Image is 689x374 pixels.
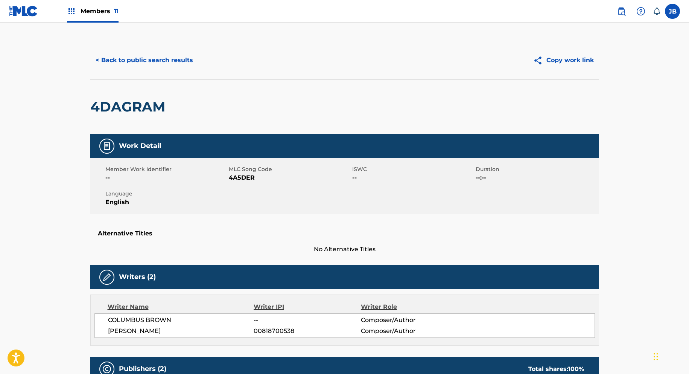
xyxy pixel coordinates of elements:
[254,316,360,325] span: --
[617,7,626,16] img: search
[105,198,227,207] span: English
[229,165,350,173] span: MLC Song Code
[90,245,599,254] span: No Alternative Titles
[105,173,227,182] span: --
[229,173,350,182] span: 4A5DER
[254,327,360,336] span: 00818700538
[105,190,227,198] span: Language
[90,98,169,115] h2: 4DAGRAM
[352,173,474,182] span: --
[102,273,111,282] img: Writers
[361,302,458,311] div: Writer Role
[108,327,254,336] span: [PERSON_NAME]
[476,173,597,182] span: --:--
[528,365,584,374] div: Total shares:
[665,4,680,19] div: User Menu
[654,345,658,368] div: Drag
[636,7,645,16] img: help
[102,142,111,151] img: Work Detail
[98,230,592,237] h5: Alternative Titles
[352,165,474,173] span: ISWC
[361,316,458,325] span: Composer/Author
[102,365,111,374] img: Publishers
[668,250,689,311] iframe: Resource Center
[119,142,161,150] h5: Work Detail
[528,51,599,70] button: Copy work link
[119,273,156,281] h5: Writers (2)
[81,7,119,15] span: Members
[653,8,660,15] div: Notifications
[533,56,546,65] img: Copy work link
[614,4,629,19] a: Public Search
[90,51,198,70] button: < Back to public search results
[67,7,76,16] img: Top Rightsholders
[633,4,648,19] div: Help
[105,165,227,173] span: Member Work Identifier
[114,8,119,15] span: 11
[476,165,597,173] span: Duration
[119,365,166,373] h5: Publishers (2)
[108,316,254,325] span: COLUMBUS BROWN
[9,6,38,17] img: MLC Logo
[651,338,689,374] iframe: Chat Widget
[568,365,584,372] span: 100 %
[254,302,361,311] div: Writer IPI
[108,302,254,311] div: Writer Name
[361,327,458,336] span: Composer/Author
